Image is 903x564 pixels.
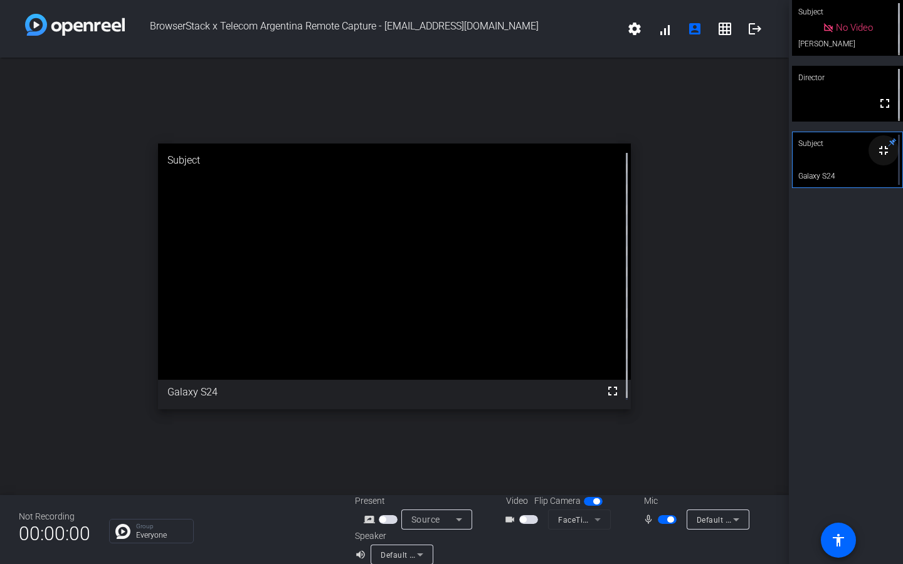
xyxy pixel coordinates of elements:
span: BrowserStack x Telecom Argentina Remote Capture - [EMAIL_ADDRESS][DOMAIN_NAME] [125,14,620,44]
mat-icon: fullscreen [877,96,892,111]
div: Subject [158,144,631,177]
p: Everyone [136,531,187,539]
mat-icon: settings [627,21,642,36]
span: No Video [836,22,873,33]
img: Chat Icon [115,524,130,539]
span: Video [506,494,528,508]
mat-icon: videocam_outline [504,512,519,527]
span: Default - MacBook Air Microphone (Built-in) [697,514,855,525]
mat-icon: grid_on [717,21,732,36]
mat-icon: screen_share_outline [364,512,379,527]
mat-icon: volume_up [355,547,370,562]
div: Not Recording [19,510,90,523]
span: Flip Camera [534,494,581,508]
p: Group [136,523,187,530]
span: 00:00:00 [19,518,90,549]
img: white-gradient.svg [25,14,125,36]
mat-icon: accessibility [831,533,846,548]
span: Default - MacBook Air Speakers (Built-in) [381,550,529,560]
div: Director [792,66,903,90]
div: Present [355,494,480,508]
mat-icon: mic_none [643,512,658,527]
mat-icon: logout [747,21,763,36]
mat-icon: fullscreen [605,384,620,399]
button: signal_cellular_alt [650,14,680,44]
span: Source [411,514,440,525]
div: Mic [631,494,757,508]
div: Subject [792,132,903,155]
mat-icon: account_box [687,21,702,36]
mat-icon: fullscreen_exit [876,143,891,158]
div: Speaker [355,530,430,543]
